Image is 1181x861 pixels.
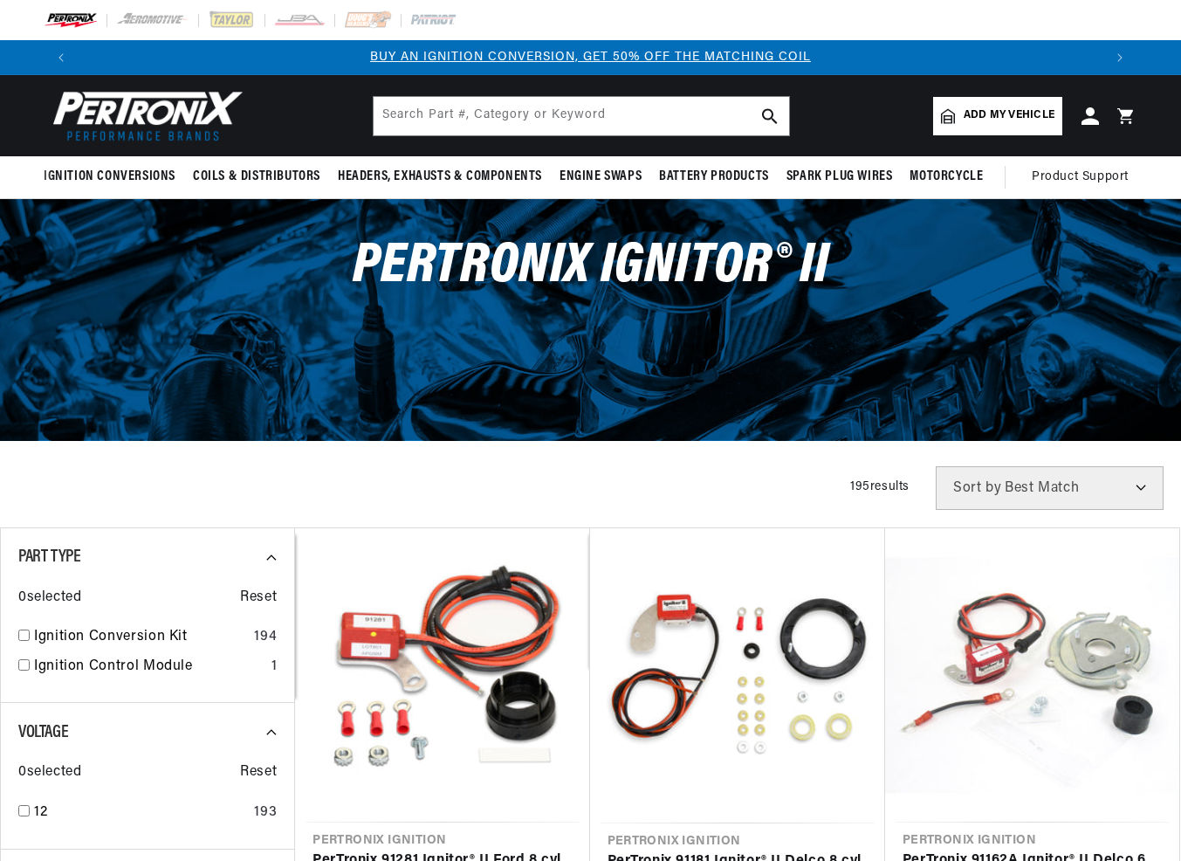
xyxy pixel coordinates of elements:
span: Reset [240,587,277,610]
span: Sort by [953,481,1001,495]
span: 0 selected [18,761,81,784]
summary: Motorcycle [901,156,992,197]
input: Search Part #, Category or Keyword [374,97,789,135]
a: Ignition Conversion Kit [34,626,247,649]
button: Translation missing: en.sections.announcements.previous_announcement [44,40,79,75]
span: PerTronix Ignitor® II [353,238,829,295]
span: Motorcycle [910,168,983,186]
summary: Ignition Conversions [44,156,184,197]
select: Sort by [936,466,1164,510]
span: Reset [240,761,277,784]
div: 194 [254,626,277,649]
a: 12 [34,802,247,824]
span: Headers, Exhausts & Components [338,168,542,186]
span: Battery Products [659,168,769,186]
a: BUY AN IGNITION CONVERSION, GET 50% OFF THE MATCHING COIL [370,51,811,64]
img: Pertronix [44,86,244,146]
div: 193 [254,802,277,824]
span: Ignition Conversions [44,168,175,186]
span: 195 results [850,480,910,493]
span: Coils & Distributors [193,168,320,186]
span: Add my vehicle [964,107,1054,124]
a: Add my vehicle [933,97,1062,135]
div: 1 of 3 [79,48,1102,67]
summary: Product Support [1032,156,1137,198]
summary: Headers, Exhausts & Components [329,156,551,197]
summary: Coils & Distributors [184,156,329,197]
span: 0 selected [18,587,81,610]
div: 1 [271,656,278,678]
button: search button [751,97,789,135]
summary: Battery Products [650,156,778,197]
span: Spark Plug Wires [786,168,893,186]
summary: Engine Swaps [551,156,650,197]
summary: Spark Plug Wires [778,156,902,197]
span: Part Type [18,548,80,566]
div: Announcement [79,48,1102,67]
span: Engine Swaps [560,168,642,186]
button: Translation missing: en.sections.announcements.next_announcement [1102,40,1137,75]
span: Voltage [18,724,68,741]
a: Ignition Control Module [34,656,264,678]
span: Product Support [1032,168,1129,187]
